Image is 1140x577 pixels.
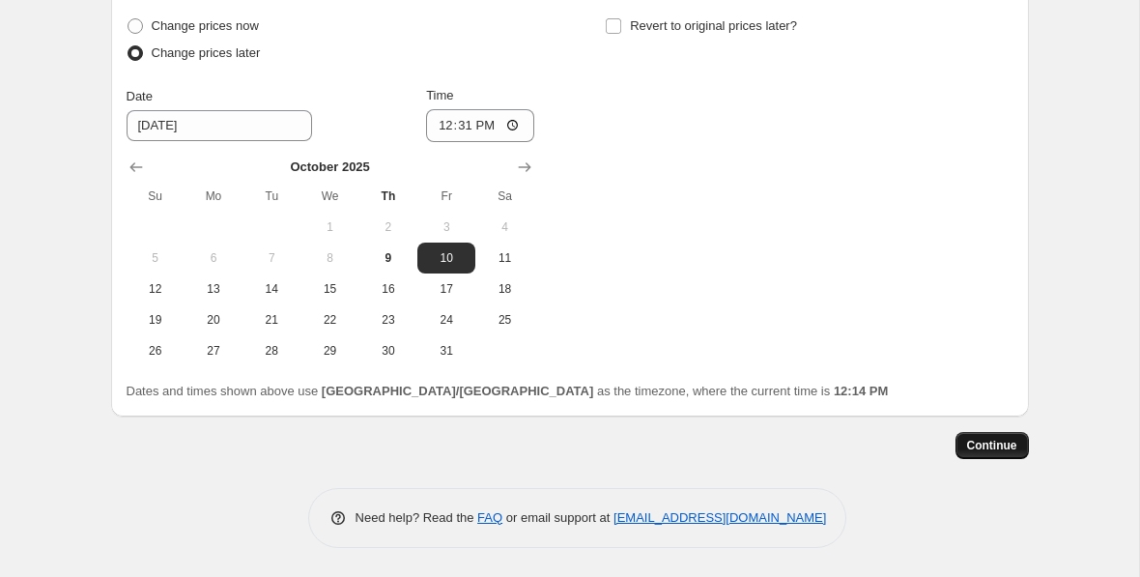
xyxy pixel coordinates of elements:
[483,250,526,266] span: 11
[425,219,468,235] span: 3
[308,188,351,204] span: We
[127,181,185,212] th: Sunday
[426,88,453,102] span: Time
[250,343,293,359] span: 28
[967,438,1017,453] span: Continue
[250,281,293,297] span: 14
[300,243,358,274] button: Wednesday October 8 2025
[242,243,300,274] button: Tuesday October 7 2025
[134,281,177,297] span: 12
[367,250,410,266] span: 9
[613,510,826,525] a: [EMAIL_ADDRESS][DOMAIN_NAME]
[502,510,613,525] span: or email support at
[425,250,468,266] span: 10
[185,181,242,212] th: Monday
[242,181,300,212] th: Tuesday
[359,304,417,335] button: Thursday October 23 2025
[425,312,468,328] span: 24
[475,274,533,304] button: Saturday October 18 2025
[308,219,351,235] span: 1
[134,250,177,266] span: 5
[367,343,410,359] span: 30
[250,250,293,266] span: 7
[834,384,888,398] b: 12:14 PM
[127,89,153,103] span: Date
[127,304,185,335] button: Sunday October 19 2025
[417,243,475,274] button: Friday October 10 2025
[417,274,475,304] button: Friday October 17 2025
[308,312,351,328] span: 22
[322,384,593,398] b: [GEOGRAPHIC_DATA]/[GEOGRAPHIC_DATA]
[127,384,889,398] span: Dates and times shown above use as the timezone, where the current time is
[250,188,293,204] span: Tu
[359,243,417,274] button: Today Thursday October 9 2025
[127,243,185,274] button: Sunday October 5 2025
[359,181,417,212] th: Thursday
[483,281,526,297] span: 18
[475,212,533,243] button: Saturday October 4 2025
[308,250,351,266] span: 8
[250,312,293,328] span: 21
[356,510,478,525] span: Need help? Read the
[483,312,526,328] span: 25
[425,343,468,359] span: 31
[192,312,235,328] span: 20
[300,335,358,366] button: Wednesday October 29 2025
[127,335,185,366] button: Sunday October 26 2025
[475,304,533,335] button: Saturday October 25 2025
[308,343,351,359] span: 29
[483,188,526,204] span: Sa
[367,281,410,297] span: 16
[511,154,538,181] button: Show next month, November 2025
[308,281,351,297] span: 15
[367,312,410,328] span: 23
[192,281,235,297] span: 13
[134,312,177,328] span: 19
[152,45,261,60] span: Change prices later
[359,212,417,243] button: Thursday October 2 2025
[192,343,235,359] span: 27
[300,212,358,243] button: Wednesday October 1 2025
[185,274,242,304] button: Monday October 13 2025
[955,432,1029,459] button: Continue
[134,188,177,204] span: Su
[134,343,177,359] span: 26
[192,250,235,266] span: 6
[483,219,526,235] span: 4
[417,304,475,335] button: Friday October 24 2025
[185,304,242,335] button: Monday October 20 2025
[300,181,358,212] th: Wednesday
[426,109,534,142] input: 12:00
[127,110,312,141] input: 10/9/2025
[300,304,358,335] button: Wednesday October 22 2025
[123,154,150,181] button: Show previous month, September 2025
[417,212,475,243] button: Friday October 3 2025
[152,18,259,33] span: Change prices now
[185,335,242,366] button: Monday October 27 2025
[367,219,410,235] span: 2
[475,243,533,274] button: Saturday October 11 2025
[242,304,300,335] button: Tuesday October 21 2025
[630,18,797,33] span: Revert to original prices later?
[359,274,417,304] button: Thursday October 16 2025
[300,274,358,304] button: Wednesday October 15 2025
[475,181,533,212] th: Saturday
[185,243,242,274] button: Monday October 6 2025
[477,510,502,525] a: FAQ
[417,335,475,366] button: Friday October 31 2025
[242,274,300,304] button: Tuesday October 14 2025
[242,335,300,366] button: Tuesday October 28 2025
[367,188,410,204] span: Th
[425,281,468,297] span: 17
[127,274,185,304] button: Sunday October 12 2025
[192,188,235,204] span: Mo
[425,188,468,204] span: Fr
[417,181,475,212] th: Friday
[359,335,417,366] button: Thursday October 30 2025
